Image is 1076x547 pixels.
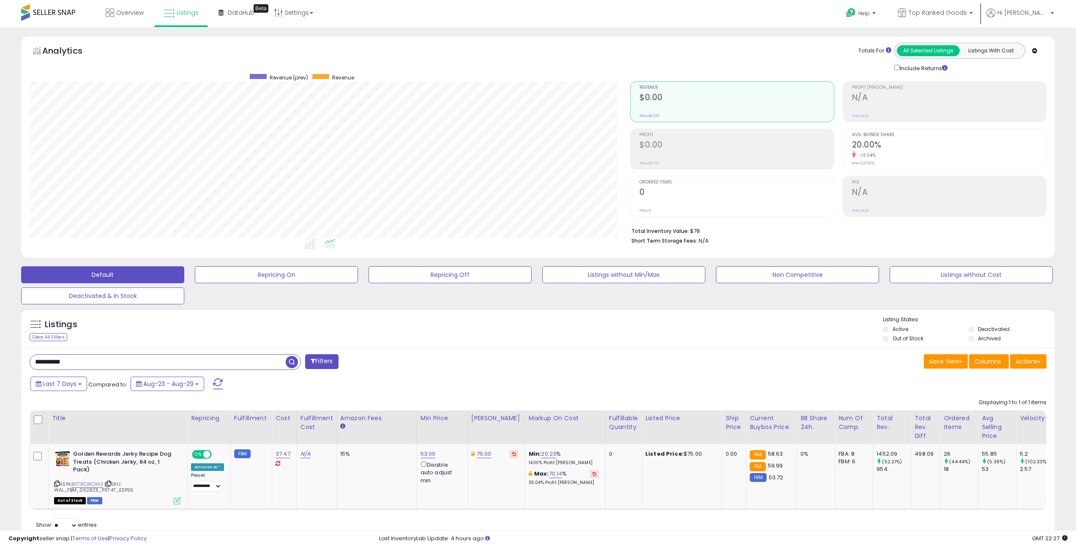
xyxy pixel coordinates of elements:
[877,450,911,458] div: 1452.09
[949,458,970,465] small: (44.44%)
[54,450,181,503] div: ASIN:
[852,140,1046,151] h2: 20.00%
[36,521,97,529] span: Show: entries
[750,462,765,471] small: FBA
[72,534,108,542] a: Terms of Use
[1020,450,1054,458] div: 5.2
[234,414,268,423] div: Fulfillment
[838,414,869,432] div: Num of Comp.
[645,450,716,458] div: $75.00
[877,414,907,432] div: Total Rev.
[852,133,1046,137] span: Avg. Buybox Share
[645,414,718,423] div: Listed Price
[639,187,834,199] h2: 0
[529,414,602,423] div: Markup on Cost
[234,449,251,458] small: FBM
[982,450,1016,458] div: 55.85
[300,414,333,432] div: Fulfillment Cost
[852,180,1046,185] span: ROI
[534,470,549,478] b: Max:
[54,497,86,504] span: All listings that are currently out of stock and unavailable for purchase on Amazon
[969,354,1009,369] button: Columns
[379,535,1068,543] div: Last InventoryLab Update: 4 hours ago.
[846,8,856,18] i: Get Help
[276,450,290,458] a: 37.47
[882,458,902,465] small: (52.21%)
[191,463,224,471] div: Amazon AI *
[42,45,99,59] h5: Analytics
[276,414,293,423] div: Cost
[305,354,338,369] button: Filters
[8,535,147,543] div: seller snap | |
[768,462,783,470] span: 59.99
[924,354,968,369] button: Save View
[838,450,866,458] div: FBA: 8
[852,93,1046,104] h2: N/A
[8,534,39,542] strong: Copyright
[369,266,532,283] button: Repricing Off
[191,473,224,492] div: Preset:
[639,113,659,118] small: Prev: $0.00
[858,47,891,55] div: Totals For
[529,470,599,486] div: %
[421,460,461,484] div: Disable auto adjust min
[944,465,978,473] div: 18
[639,161,659,166] small: Prev: $0.00
[893,325,908,333] label: Active
[897,45,960,56] button: All Selected Listings
[987,458,1005,465] small: (5.38%)
[852,161,874,166] small: Prev: 23.00%
[750,473,766,482] small: FBM
[471,414,522,423] div: [PERSON_NAME]
[890,266,1053,283] button: Listings without Cost
[193,451,203,458] span: ON
[609,414,638,432] div: Fulfillable Quantity
[30,377,87,391] button: Last 7 Days
[726,414,743,432] div: Ship Price
[270,74,308,81] span: Revenue (prev)
[893,335,923,342] label: Out of Stock
[529,480,599,486] p: 35.04% Profit [PERSON_NAME]
[109,534,147,542] a: Privacy Policy
[529,450,541,458] b: Min:
[852,113,868,118] small: Prev: N/A
[1025,458,1049,465] small: (102.33%)
[210,451,224,458] span: OFF
[43,380,76,388] span: Last 7 Days
[87,497,102,504] span: FBM
[944,414,975,432] div: Ordered Items
[45,319,77,331] h5: Listings
[529,450,599,466] div: %
[609,450,635,458] div: 0
[1020,465,1054,473] div: 2.57
[852,208,868,213] small: Prev: N/A
[525,410,605,444] th: The percentage added to the cost of goods (COGS) that forms the calculator for Min & Max prices.
[30,333,67,341] div: Clear All Filters
[726,450,740,458] div: 0.00
[21,266,184,283] button: Default
[631,237,697,244] b: Short Term Storage Fees:
[877,465,911,473] div: 954
[228,8,254,17] span: DataHub
[645,450,684,458] b: Listed Price:
[975,357,1001,366] span: Columns
[340,414,413,423] div: Amazon Fees
[639,180,834,185] span: Ordered Items
[300,450,311,458] a: N/A
[769,473,784,481] span: 53.72
[856,152,876,159] small: -13.04%
[254,4,268,13] div: Tooltip anchor
[959,45,1022,56] button: Listings With Cost
[800,450,828,458] div: 0%
[982,465,1016,473] div: 53
[639,208,651,213] small: Prev: 0
[340,423,345,430] small: Amazon Fees.
[909,8,967,17] span: Top Ranked Goods
[116,8,144,17] span: Overview
[839,1,884,27] a: Help
[71,481,103,488] a: B07RCWCX43
[542,266,705,283] button: Listings without Min/Max
[888,63,958,73] div: Include Returns
[979,399,1046,407] div: Displaying 1 to 1 of 1 items
[852,85,1046,90] span: Profit [PERSON_NAME]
